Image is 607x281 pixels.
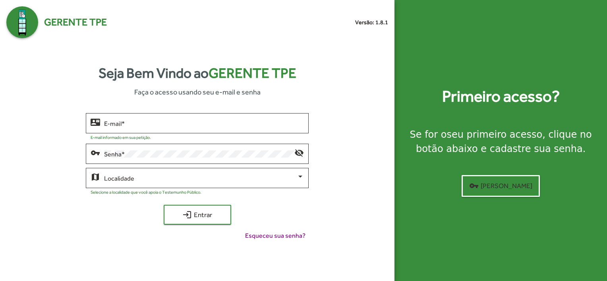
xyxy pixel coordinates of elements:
mat-icon: vpn_key [91,148,100,157]
mat-icon: vpn_key [469,181,479,191]
img: Logo Gerente [6,6,38,38]
span: Esqueceu sua senha? [245,231,305,241]
span: Gerente TPE [209,65,296,81]
span: Faça o acesso usando seu e-mail e senha [134,87,261,97]
strong: seu primeiro acesso [447,129,542,140]
strong: Seja Bem Vindo ao [99,63,296,84]
strong: Primeiro acesso? [442,85,560,108]
mat-icon: map [91,172,100,181]
span: [PERSON_NAME] [469,179,532,193]
small: Versão: 1.8.1 [355,18,388,27]
mat-hint: Selecione a localidade que você apoia o Testemunho Público. [91,190,201,194]
button: [PERSON_NAME] [462,175,540,197]
mat-icon: contact_mail [91,117,100,127]
mat-hint: E-mail informado em sua petição. [91,135,151,140]
span: Entrar [171,208,224,222]
div: Se for o , clique no botão abaixo e cadastre sua senha. [404,127,597,156]
mat-icon: visibility_off [294,148,304,157]
mat-icon: login [182,210,192,219]
span: Gerente TPE [44,15,107,30]
button: Entrar [164,205,231,225]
